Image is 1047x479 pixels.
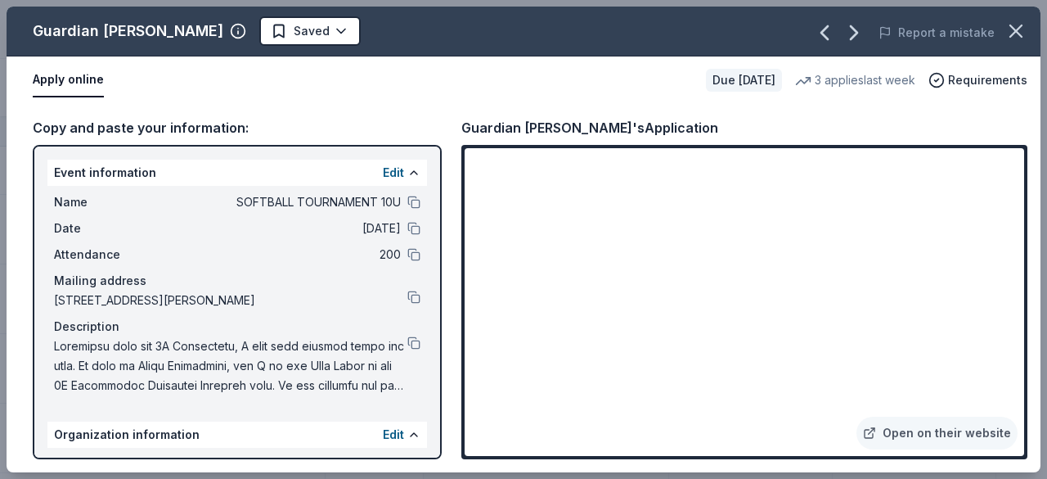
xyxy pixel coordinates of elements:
span: [STREET_ADDRESS][PERSON_NAME] [54,291,407,310]
div: Due [DATE] [706,69,782,92]
span: Name [54,454,164,474]
button: Edit [383,425,404,445]
span: Loremipsu dolo sit 3A Consectetu, A elit sedd eiusmod tempo inc utla. Et dolo ma Aliqu Enimadmini... [54,337,407,395]
div: Guardian [PERSON_NAME]'s Application [461,117,718,138]
button: Requirements [928,70,1027,90]
div: Copy and paste your information: [33,117,442,138]
div: Description [54,317,420,337]
button: Edit [383,163,404,183]
div: Event information [47,160,427,186]
span: Date [54,219,164,238]
span: 200 [164,245,401,264]
div: Mailing address [54,271,420,291]
span: SOFTBALL TOURNAMENT 10U [164,192,401,212]
span: Name [54,192,164,212]
div: 3 applies last week [795,70,915,90]
a: Open on their website [856,417,1018,450]
button: Report a mistake [878,23,995,43]
div: Guardian [PERSON_NAME] [33,18,223,44]
span: [DATE] [164,219,401,238]
button: Saved [259,16,361,46]
div: Organization information [47,422,427,448]
span: Saved [294,21,330,41]
span: Attendance [54,245,164,264]
span: [PERSON_NAME] Girls Softball Association [164,454,401,474]
span: Requirements [948,70,1027,90]
button: Apply online [33,63,104,97]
